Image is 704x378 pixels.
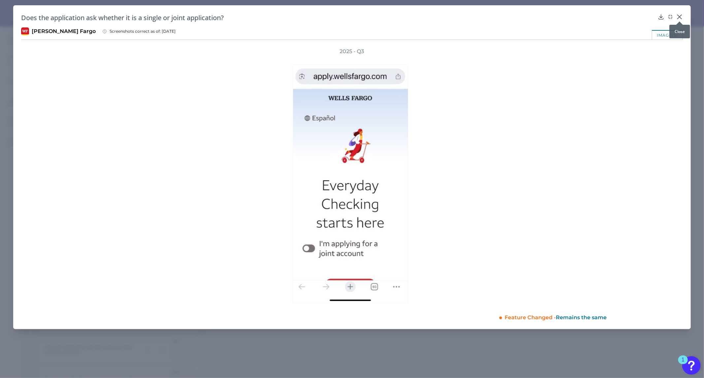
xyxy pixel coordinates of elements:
[682,356,701,375] button: Open Resource Center, 1 new notification
[21,27,29,35] img: Wells Fargo
[110,29,176,34] span: Screenshots correct as of: [DATE]
[682,360,685,368] div: 1
[32,28,96,35] span: [PERSON_NAME] Fargo
[505,311,683,321] div: Feature Changed -
[669,25,690,38] div: Close
[340,48,364,55] h3: 2025 - Q3
[652,30,683,40] div: image(s)
[556,314,607,321] span: Remains the same
[21,13,655,22] h2: Does the application ask whether it is a single or joint application?
[293,64,408,303] img: 4518-5-WellsFargo-Onboarding-Q3-2025.jpg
